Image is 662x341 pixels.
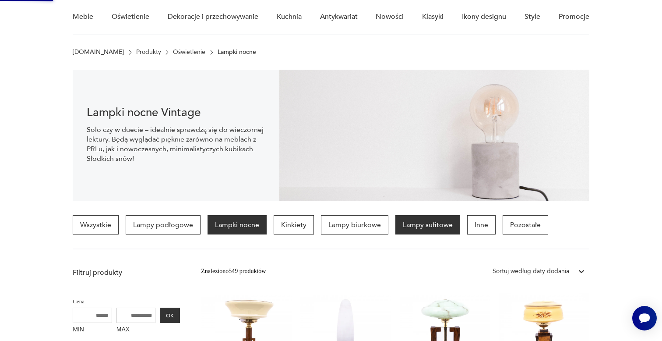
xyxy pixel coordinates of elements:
[493,266,569,276] div: Sortuj według daty dodania
[73,215,119,234] a: Wszystkie
[73,323,112,337] label: MIN
[201,266,266,276] div: Znaleziono 549 produktów
[87,125,265,163] p: Solo czy w duecie – idealnie sprawdzą się do wieczornej lektury. Będą wyglądać pięknie zarówno na...
[321,215,388,234] a: Lampy biurkowe
[173,49,205,56] a: Oświetlenie
[73,297,180,306] p: Cena
[632,306,657,330] iframe: Smartsupp widget button
[395,215,460,234] a: Lampy sufitowe
[87,107,265,118] h1: Lampki nocne Vintage
[126,215,201,234] a: Lampy podłogowe
[279,70,589,201] img: Lampki nocne vintage
[73,268,180,277] p: Filtruj produkty
[208,215,267,234] a: Lampki nocne
[467,215,496,234] a: Inne
[503,215,548,234] a: Pozostałe
[218,49,256,56] p: Lampki nocne
[160,308,180,323] button: OK
[73,49,124,56] a: [DOMAIN_NAME]
[116,323,156,337] label: MAX
[274,215,314,234] a: Kinkiety
[136,49,161,56] a: Produkty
